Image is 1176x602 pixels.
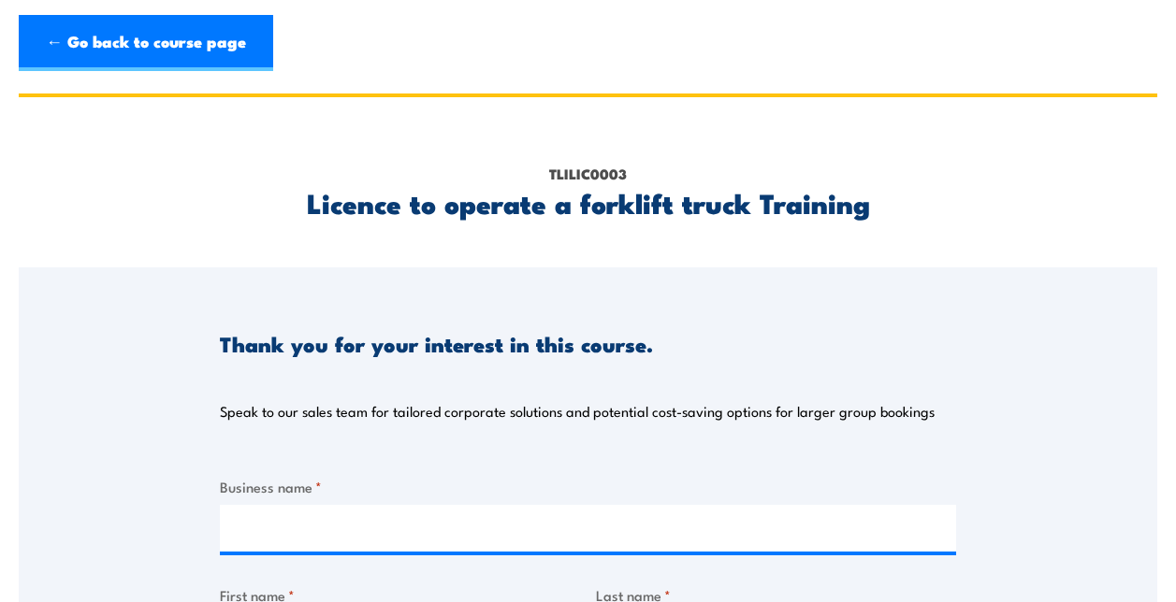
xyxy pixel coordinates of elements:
[220,164,956,184] p: TLILIC0003
[220,190,956,214] h2: Licence to operate a forklift truck Training
[19,15,273,71] a: ← Go back to course page
[220,333,653,354] h3: Thank you for your interest in this course.
[220,402,935,421] p: Speak to our sales team for tailored corporate solutions and potential cost-saving options for la...
[220,476,956,497] label: Business name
